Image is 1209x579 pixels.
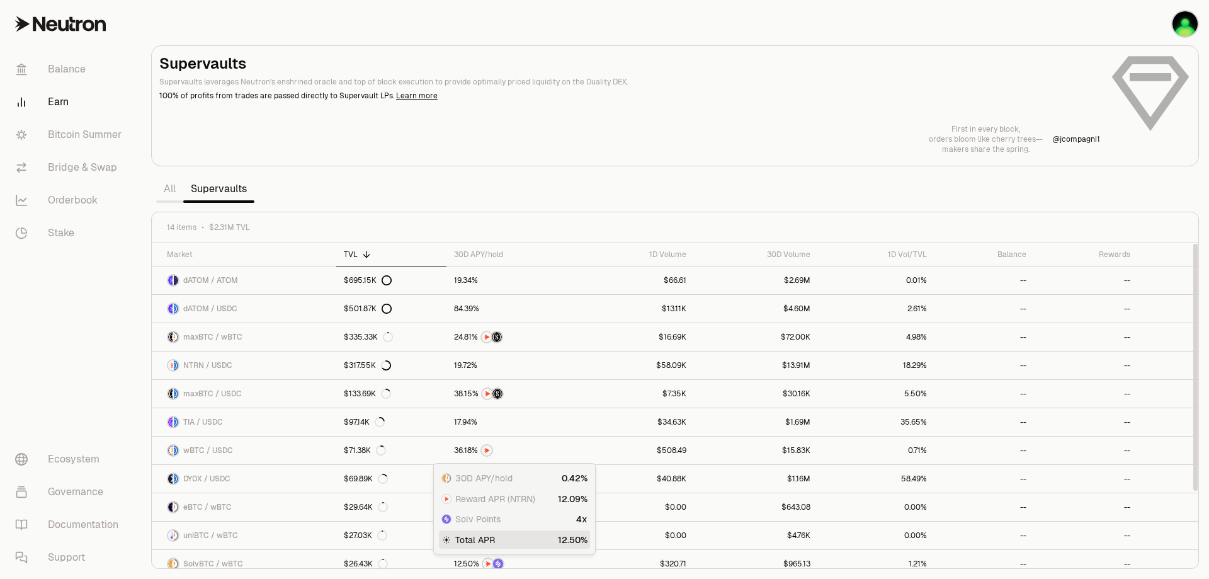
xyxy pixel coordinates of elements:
[168,389,173,399] img: maxBTC Logo
[818,408,934,436] a: 35.65%
[5,86,136,118] a: Earn
[336,352,446,379] a: $317.55K
[446,380,581,408] a: NTRNStructured Points
[581,380,694,408] a: $7.35K
[336,295,446,323] a: $501.87K
[336,437,446,464] a: $71.38K
[183,502,232,512] span: eBTC / wBTC
[934,408,1034,436] a: --
[581,493,694,521] a: $0.00
[344,559,388,569] div: $26.43K
[159,54,1100,74] h2: Supervaults
[5,443,136,476] a: Ecosystem
[174,332,178,342] img: wBTC Logo
[168,559,173,569] img: SolvBTC Logo
[183,275,238,285] span: dATOM / ATOM
[209,222,250,232] span: $2.31M TVL
[929,124,1043,154] a: First in every block,orders bloom like cherry trees—makers share the spring.
[694,522,818,549] a: $4.76K
[929,144,1043,154] p: makers share the spring.
[818,522,934,549] a: 0.00%
[183,389,242,399] span: maxBTC / USDC
[454,331,573,343] button: NTRNStructured Points
[934,493,1034,521] a: --
[168,502,173,512] img: eBTC Logo
[183,559,243,569] span: SolvBTC / wBTC
[934,267,1034,294] a: --
[483,559,493,569] img: NTRN
[694,380,818,408] a: $30.16K
[694,267,818,294] a: $2.69M
[5,541,136,574] a: Support
[442,495,451,503] img: NTRN
[336,493,446,521] a: $29.64K
[159,90,1100,101] p: 100% of profits from trades are passed directly to Supervault LPs.
[482,332,492,342] img: NTRN
[174,304,178,314] img: USDC Logo
[581,295,694,323] a: $13.11K
[183,445,233,456] span: wBTC / USDC
[934,437,1034,464] a: --
[1034,437,1138,464] a: --
[183,360,232,370] span: NTRN / USDC
[152,267,336,294] a: dATOM LogoATOM LogodATOM / ATOM
[454,387,573,400] button: NTRNStructured Points
[396,91,438,101] a: Learn more
[581,437,694,464] a: $508.49
[174,417,178,427] img: USDC Logo
[1034,267,1138,294] a: --
[5,217,136,249] a: Stake
[694,437,818,464] a: $15.83K
[934,550,1034,578] a: --
[174,445,178,456] img: USDC Logo
[1053,134,1100,144] a: @jcompagni1
[168,332,173,342] img: maxBTC Logo
[159,76,1100,88] p: Supervaults leverages Neutron's enshrined oracle and top of block execution to provide optimally ...
[442,474,446,483] img: SolvBTC Logo
[1034,323,1138,351] a: --
[929,124,1043,134] p: First in every block,
[934,522,1034,549] a: --
[183,417,223,427] span: TIA / USDC
[1034,465,1138,493] a: --
[183,332,242,342] span: maxBTC / wBTC
[818,295,934,323] a: 2.61%
[183,304,237,314] span: dATOM / USDC
[5,53,136,86] a: Balance
[934,295,1034,323] a: --
[336,465,446,493] a: $69.89K
[1034,522,1138,549] a: --
[336,522,446,549] a: $27.03K
[581,408,694,436] a: $34.63K
[174,502,178,512] img: wBTC Logo
[152,380,336,408] a: maxBTC LogoUSDC LogomaxBTC / USDC
[344,389,391,399] div: $133.69K
[818,550,934,578] a: 1.21%
[581,550,694,578] a: $320.71
[336,408,446,436] a: $97.14K
[344,474,388,484] div: $69.89K
[934,380,1034,408] a: --
[344,530,387,541] div: $27.03K
[5,118,136,151] a: Bitcoin Summer
[183,176,254,202] a: Supervaults
[344,417,385,427] div: $97.14K
[1034,493,1138,521] a: --
[168,445,173,456] img: wBTC Logo
[493,559,503,569] img: Solv Points
[5,476,136,508] a: Governance
[1053,134,1100,144] p: @ jcompagni1
[454,558,573,570] button: NTRNSolv Points
[168,530,173,541] img: uniBTC Logo
[482,445,492,456] img: NTRN
[152,295,336,323] a: dATOM LogoUSDC LogodATOM / USDC
[336,267,446,294] a: $695.15K
[492,332,502,342] img: Structured Points
[446,323,581,351] a: NTRNStructured Points
[344,445,386,456] div: $71.38K
[174,360,178,370] img: USDC Logo
[447,474,451,483] img: wBTC Logo
[5,151,136,184] a: Bridge & Swap
[183,474,230,484] span: DYDX / USDC
[934,352,1034,379] a: --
